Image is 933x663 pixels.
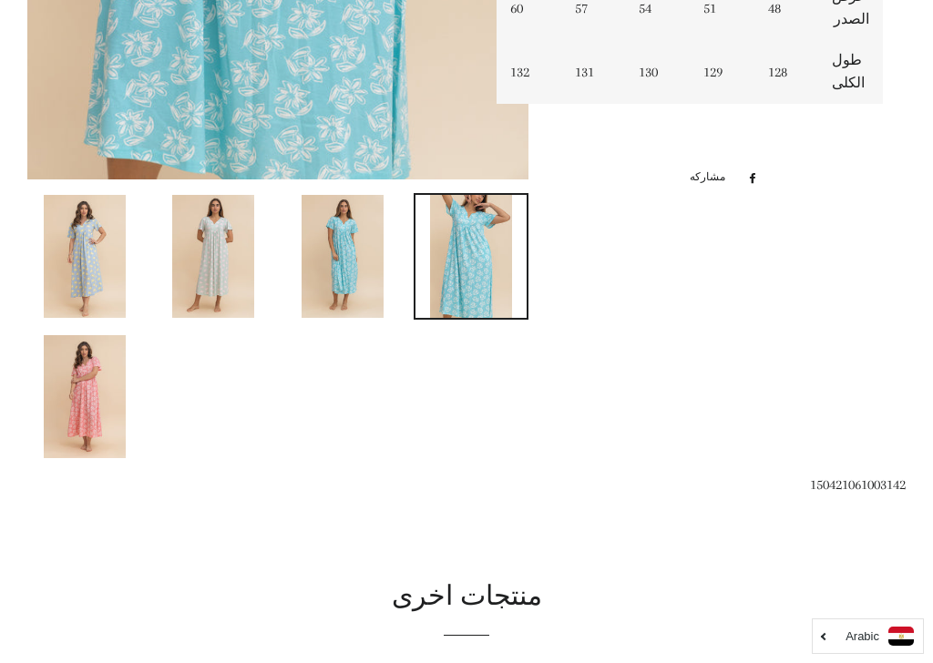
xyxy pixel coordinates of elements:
span: مشاركه [690,168,734,188]
img: تحميل الصورة في عارض المعرض ، قميص سحر [172,195,254,318]
td: 131 [561,40,626,104]
td: 128 [754,40,819,104]
td: طول الكلى [818,40,883,104]
td: 130 [625,40,690,104]
td: 132 [497,40,561,104]
span: 150421061003142 [810,476,906,493]
a: Arabic [822,627,914,646]
img: تحميل الصورة في عارض المعرض ، قميص سحر [44,195,126,318]
img: تحميل الصورة في عارض المعرض ، قميص سحر [430,195,512,318]
img: تحميل الصورة في عارض المعرض ، قميص سحر [44,335,126,458]
h2: منتجات اخرى [27,578,906,617]
td: 129 [690,40,754,104]
i: Arabic [846,630,879,642]
img: تحميل الصورة في عارض المعرض ، قميص سحر [302,195,384,318]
